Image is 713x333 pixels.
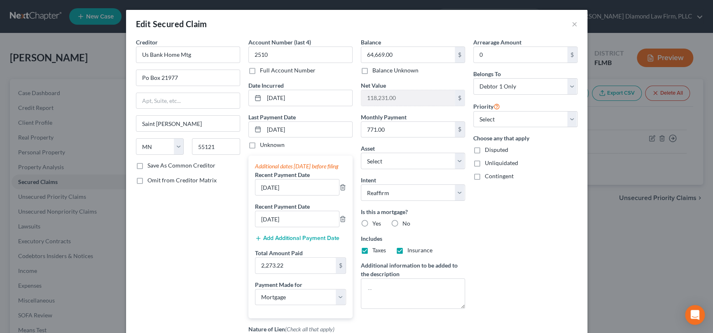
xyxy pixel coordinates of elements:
[685,305,705,325] div: Open Intercom Messenger
[473,38,521,47] label: Arrearage Amount
[402,220,410,227] span: No
[485,159,518,166] span: Unliquidated
[255,162,346,170] div: Additional dates [DATE] before filing
[255,179,339,195] input: --
[567,47,577,63] div: $
[455,90,465,106] div: $
[136,18,207,30] div: Edit Secured Claim
[136,116,240,131] input: Enter city...
[255,280,302,289] label: Payment Made for
[264,122,352,137] input: MM/DD/YYYY
[455,47,465,63] div: $
[255,202,310,211] label: Recent Payment Date
[260,141,285,149] label: Unknown
[147,161,215,170] label: Save As Common Creditor
[248,81,284,90] label: Date Incurred
[136,93,240,109] input: Apt, Suite, etc...
[255,258,336,273] input: 0.00
[285,326,334,333] span: (Check all that apply)
[372,247,386,254] span: Taxes
[361,234,465,243] label: Includes
[248,47,353,63] input: XXXX
[572,19,577,29] button: ×
[485,146,508,153] span: Disputed
[361,90,455,106] input: 0.00
[336,258,346,273] div: $
[260,66,316,75] label: Full Account Number
[248,113,296,121] label: Last Payment Date
[473,101,500,111] label: Priority
[361,176,376,184] label: Intent
[255,170,310,179] label: Recent Payment Date
[361,145,375,152] span: Asset
[473,134,577,142] label: Choose any that apply
[455,122,465,137] div: $
[361,38,381,47] label: Balance
[136,70,240,86] input: Enter address...
[361,47,455,63] input: 0.00
[248,38,311,47] label: Account Number (last 4)
[361,81,386,90] label: Net Value
[255,249,303,257] label: Total Amount Paid
[192,138,240,155] input: Enter zip...
[264,90,352,106] input: MM/DD/YYYY
[407,247,432,254] span: Insurance
[473,70,501,77] span: Belongs To
[255,211,339,227] input: --
[485,172,514,179] span: Contingent
[136,47,240,63] input: Search creditor by name...
[474,47,567,63] input: 0.00
[361,261,465,278] label: Additional information to be added to the description
[372,66,418,75] label: Balance Unknown
[372,220,381,227] span: Yes
[361,122,455,137] input: 0.00
[361,207,465,216] label: Is this a mortgage?
[136,39,158,46] span: Creditor
[255,235,339,242] button: Add Additional Payment Date
[361,113,407,121] label: Monthly Payment
[147,177,217,184] span: Omit from Creditor Matrix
